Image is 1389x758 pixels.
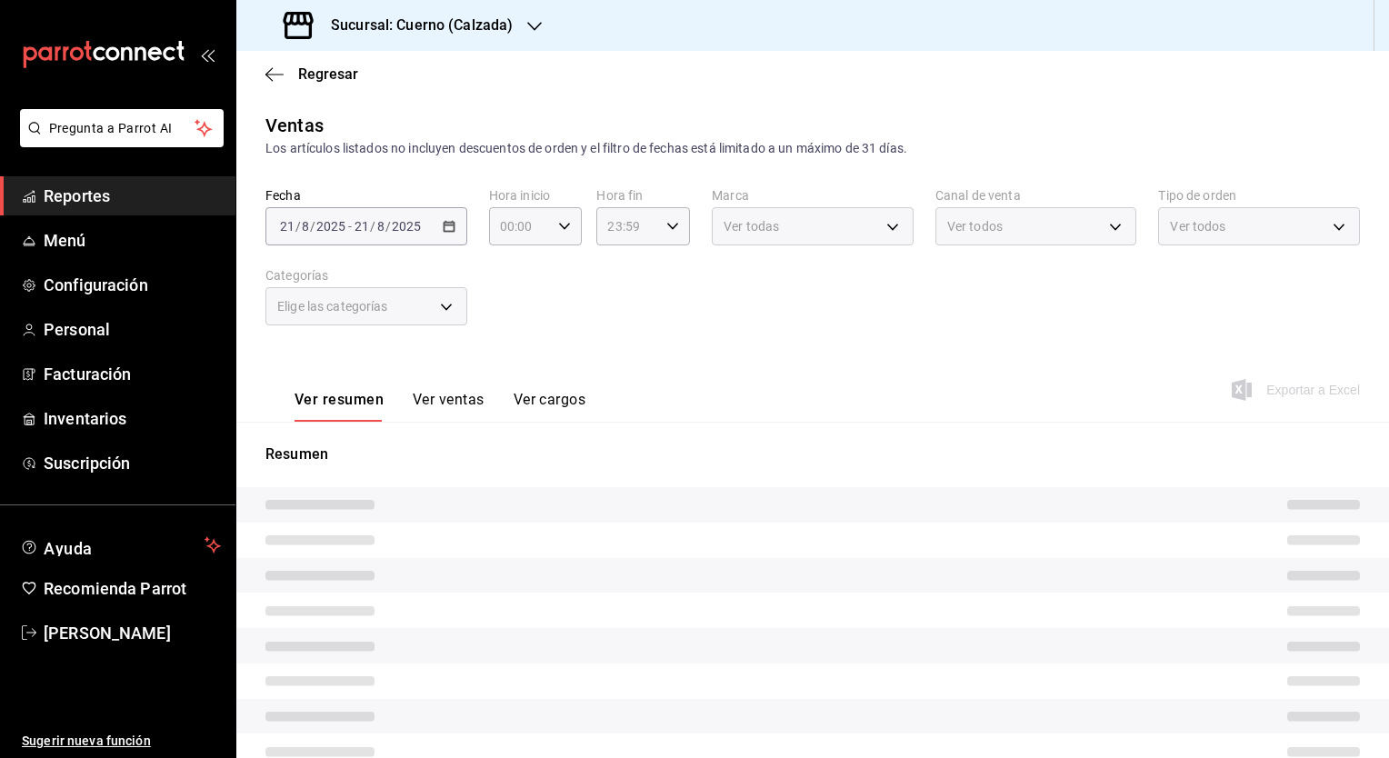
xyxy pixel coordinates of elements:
p: Resumen [265,444,1360,465]
span: Personal [44,317,221,342]
div: Los artículos listados no incluyen descuentos de orden y el filtro de fechas está limitado a un m... [265,139,1360,158]
span: Pregunta a Parrot AI [49,119,195,138]
span: Ver todos [1170,217,1225,235]
span: Ver todos [947,217,1003,235]
label: Canal de venta [935,189,1137,202]
label: Categorías [265,269,467,282]
input: -- [354,219,370,234]
label: Fecha [265,189,467,202]
span: / [310,219,315,234]
span: / [295,219,301,234]
label: Tipo de orden [1158,189,1360,202]
span: Suscripción [44,451,221,475]
span: Inventarios [44,406,221,431]
a: Pregunta a Parrot AI [13,132,224,151]
span: [PERSON_NAME] [44,621,221,645]
span: Elige las categorías [277,297,388,315]
span: Facturación [44,362,221,386]
span: Ver todas [724,217,779,235]
button: Ver resumen [295,391,384,422]
span: Regresar [298,65,358,83]
input: ---- [315,219,346,234]
span: / [370,219,375,234]
span: Configuración [44,273,221,297]
div: navigation tabs [295,391,585,422]
h3: Sucursal: Cuerno (Calzada) [316,15,513,36]
input: -- [279,219,295,234]
button: Ver cargos [514,391,586,422]
span: Recomienda Parrot [44,576,221,601]
div: Ventas [265,112,324,139]
span: / [385,219,391,234]
span: Menú [44,228,221,253]
label: Marca [712,189,914,202]
label: Hora fin [596,189,690,202]
span: Ayuda [44,534,197,556]
button: open_drawer_menu [200,47,215,62]
span: - [348,219,352,234]
button: Regresar [265,65,358,83]
input: -- [376,219,385,234]
input: ---- [391,219,422,234]
label: Hora inicio [489,189,583,202]
button: Ver ventas [413,391,485,422]
button: Pregunta a Parrot AI [20,109,224,147]
span: Sugerir nueva función [22,732,221,751]
input: -- [301,219,310,234]
span: Reportes [44,184,221,208]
